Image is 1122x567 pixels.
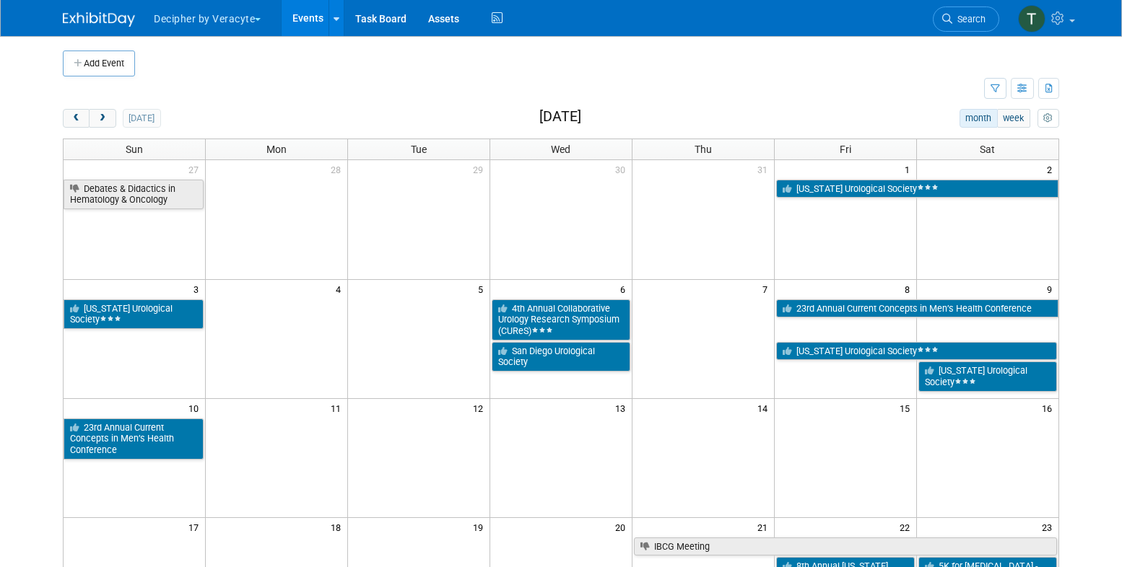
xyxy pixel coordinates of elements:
span: Sun [126,144,143,155]
span: 12 [471,399,490,417]
a: 4th Annual Collaborative Urology Research Symposium (CUReS) [492,299,630,340]
span: Fri [840,144,851,155]
span: 23 [1040,518,1058,536]
a: IBCG Meeting [634,537,1057,556]
a: [US_STATE] Urological Society [64,299,204,329]
span: 27 [187,160,205,178]
button: prev [63,109,90,128]
h2: [DATE] [539,109,581,125]
span: 14 [756,399,774,417]
span: 29 [471,160,490,178]
span: 9 [1045,280,1058,298]
span: 1 [903,160,916,178]
button: month [960,109,998,128]
button: Add Event [63,50,135,76]
span: Wed [551,144,570,155]
span: Tue [411,144,427,155]
button: myCustomButton [1038,109,1059,128]
button: [DATE] [123,109,161,128]
span: 20 [614,518,632,536]
a: Debates & Didactics in Hematology & Oncology [64,180,204,209]
span: Thu [695,144,712,155]
span: 10 [187,399,205,417]
span: Mon [266,144,287,155]
a: Search [933,6,999,32]
a: San Diego Urological Society [492,342,630,372]
span: 4 [334,280,347,298]
img: Tony Alvarado [1018,5,1045,32]
span: 3 [192,280,205,298]
a: [US_STATE] Urological Society [918,361,1057,391]
span: 8 [903,280,916,298]
span: 6 [619,280,632,298]
span: 7 [761,280,774,298]
span: 13 [614,399,632,417]
button: week [997,109,1030,128]
a: 23rd Annual Current Concepts in Men’s Health Conference [776,299,1058,318]
a: [US_STATE] Urological Society [776,180,1058,198]
img: ExhibitDay [63,12,135,27]
span: 22 [898,518,916,536]
span: 15 [898,399,916,417]
button: next [89,109,116,128]
i: Personalize Calendar [1043,114,1053,123]
span: 31 [756,160,774,178]
span: 19 [471,518,490,536]
span: 5 [477,280,490,298]
span: 17 [187,518,205,536]
span: 18 [329,518,347,536]
a: 23rd Annual Current Concepts in Men’s Health Conference [64,418,204,460]
span: 16 [1040,399,1058,417]
span: 28 [329,160,347,178]
span: 21 [756,518,774,536]
a: [US_STATE] Urological Society [776,342,1057,361]
span: Sat [980,144,995,155]
span: 11 [329,399,347,417]
span: 30 [614,160,632,178]
span: Search [952,14,986,25]
span: 2 [1045,160,1058,178]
